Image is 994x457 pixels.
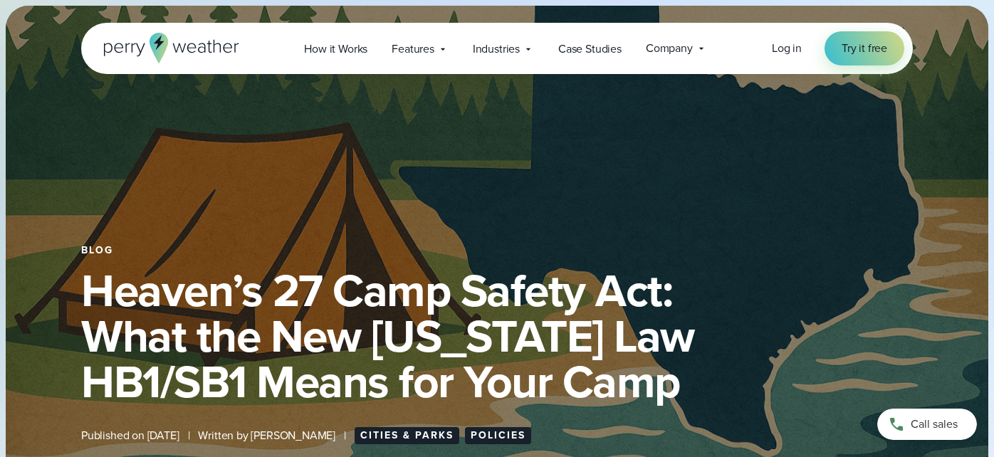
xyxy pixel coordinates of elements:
[81,245,913,256] div: Blog
[81,427,179,444] span: Published on [DATE]
[546,34,634,63] a: Case Studies
[842,40,887,57] span: Try it free
[911,416,958,433] span: Call sales
[558,41,622,58] span: Case Studies
[198,427,335,444] span: Written by [PERSON_NAME]
[772,40,802,56] span: Log in
[355,427,459,444] a: Cities & Parks
[344,427,346,444] span: |
[465,427,531,444] a: Policies
[646,40,693,57] span: Company
[81,268,913,404] h1: Heaven’s 27 Camp Safety Act: What the New [US_STATE] Law HB1/SB1 Means for Your Camp
[473,41,520,58] span: Industries
[304,41,367,58] span: How it Works
[772,40,802,57] a: Log in
[392,41,434,58] span: Features
[188,427,190,444] span: |
[292,34,380,63] a: How it Works
[877,409,977,440] a: Call sales
[825,31,904,65] a: Try it free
